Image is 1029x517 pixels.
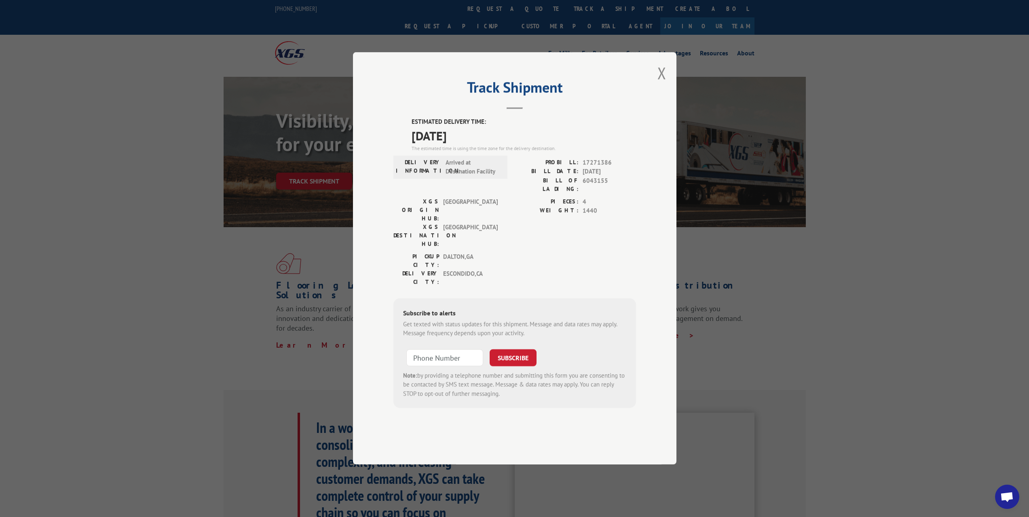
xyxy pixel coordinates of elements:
[393,223,439,248] label: XGS DESTINATION HUB:
[412,145,636,152] div: The estimated time is using the time zone for the delivery destination.
[995,485,1019,509] div: Open chat
[393,269,439,286] label: DELIVERY CITY:
[403,308,626,320] div: Subscribe to alerts
[657,62,666,84] button: Close modal
[393,197,439,223] label: XGS ORIGIN HUB:
[443,269,498,286] span: ESCONDIDO , CA
[515,207,579,216] label: WEIGHT:
[412,118,636,127] label: ESTIMATED DELIVERY TIME:
[515,158,579,167] label: PROBILL:
[583,207,636,216] span: 1440
[583,176,636,193] span: 6043155
[515,176,579,193] label: BILL OF LADING:
[403,371,626,399] div: by providing a telephone number and submitting this form you are consenting to be contacted by SM...
[406,349,483,366] input: Phone Number
[396,158,442,176] label: DELIVERY INFORMATION:
[515,167,579,177] label: BILL DATE:
[393,82,636,97] h2: Track Shipment
[412,127,636,145] span: [DATE]
[403,371,417,379] strong: Note:
[393,252,439,269] label: PICKUP CITY:
[443,223,498,248] span: [GEOGRAPHIC_DATA]
[443,252,498,269] span: DALTON , GA
[583,158,636,167] span: 17271386
[515,197,579,207] label: PIECES:
[443,197,498,223] span: [GEOGRAPHIC_DATA]
[446,158,500,176] span: Arrived at Destination Facility
[490,349,537,366] button: SUBSCRIBE
[403,320,626,338] div: Get texted with status updates for this shipment. Message and data rates may apply. Message frequ...
[583,167,636,177] span: [DATE]
[583,197,636,207] span: 4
